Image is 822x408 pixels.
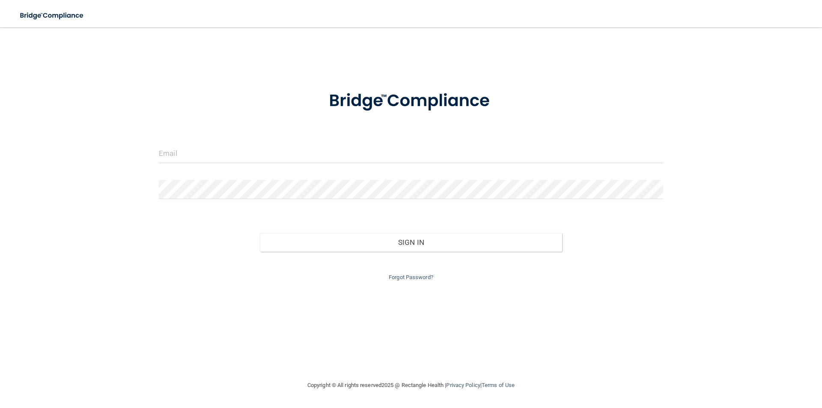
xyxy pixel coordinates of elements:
[389,274,433,280] a: Forgot Password?
[159,144,663,163] input: Email
[311,79,511,123] img: bridge_compliance_login_screen.278c3ca4.svg
[260,233,563,252] button: Sign In
[255,372,567,399] div: Copyright © All rights reserved 2025 @ Rectangle Health | |
[446,382,480,388] a: Privacy Policy
[13,7,92,24] img: bridge_compliance_login_screen.278c3ca4.svg
[482,382,515,388] a: Terms of Use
